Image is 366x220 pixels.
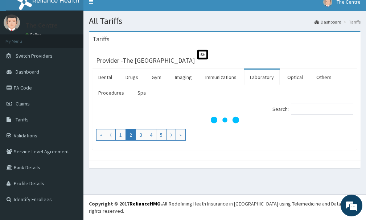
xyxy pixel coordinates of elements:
[146,70,167,85] a: Gym
[314,19,341,25] a: Dashboard
[92,85,130,100] a: Procedures
[25,32,43,37] a: Online
[210,105,239,134] svg: audio-loading
[106,129,116,141] a: Go to previous page
[16,116,29,123] span: Tariffs
[169,70,198,85] a: Imaging
[115,129,126,141] a: Go to page number 1
[38,41,122,50] div: Chat with us now
[4,14,20,31] img: User Image
[16,69,39,75] span: Dashboard
[120,70,144,85] a: Drugs
[92,70,118,85] a: Dental
[4,145,138,170] textarea: Type your message and hit 'Enter'
[25,22,58,29] p: The Centre
[96,129,106,141] a: Go to first page
[342,19,361,25] li: Tariffs
[129,200,161,207] a: RelianceHMO
[132,85,152,100] a: Spa
[42,65,100,138] span: We're online!
[311,70,337,85] a: Others
[126,129,136,141] a: Go to page number 2
[119,4,136,21] div: Minimize live chat window
[169,200,361,207] div: Redefining Heath Insurance in [GEOGRAPHIC_DATA] using Telemedicine and Data Science!
[281,70,309,85] a: Optical
[176,129,186,141] a: Go to last page
[166,129,176,141] a: Go to next page
[136,129,146,141] a: Go to page number 3
[156,129,166,141] a: Go to page number 5
[16,100,30,107] span: Claims
[146,129,156,141] a: Go to page number 4
[272,104,353,115] label: Search:
[200,70,242,85] a: Immunizations
[197,50,208,59] span: St
[89,16,361,26] h1: All Tariffs
[13,36,29,54] img: d_794563401_company_1708531726252_794563401
[291,104,353,115] input: Search:
[96,57,195,64] h3: Provider - The [GEOGRAPHIC_DATA]
[83,194,366,220] footer: All rights reserved.
[89,200,162,207] strong: Copyright © 2017 .
[16,53,53,59] span: Switch Providers
[92,36,110,42] h3: Tariffs
[244,70,280,85] a: Laboratory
